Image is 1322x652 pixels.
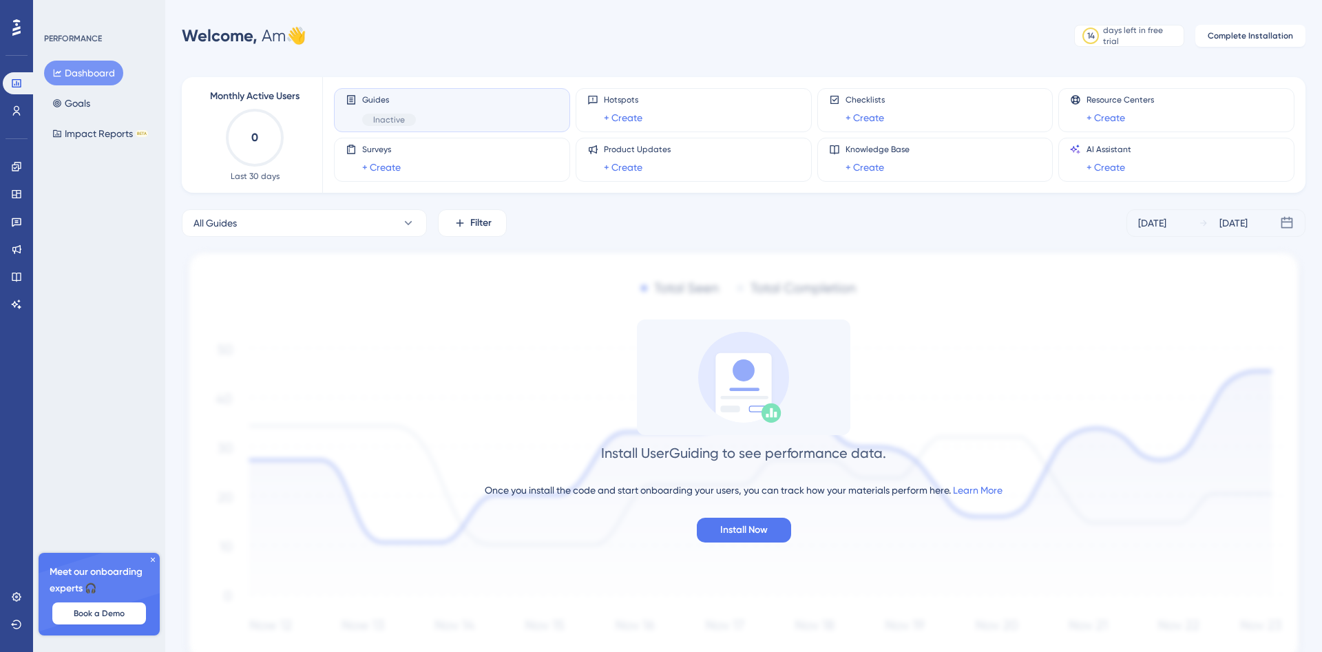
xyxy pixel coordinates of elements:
span: AI Assistant [1087,144,1131,155]
span: All Guides [193,215,237,231]
a: + Create [604,159,642,176]
span: Product Updates [604,144,671,155]
a: + Create [1087,109,1125,126]
span: Guides [362,94,416,105]
span: Filter [470,215,492,231]
span: Hotspots [604,94,642,105]
button: Impact ReportsBETA [44,121,156,146]
span: Monthly Active Users [210,88,300,105]
a: + Create [1087,159,1125,176]
span: Last 30 days [231,171,280,182]
div: BETA [136,130,148,137]
span: Complete Installation [1208,30,1293,41]
span: Book a Demo [74,608,125,619]
a: + Create [846,159,884,176]
a: + Create [846,109,884,126]
button: Goals [44,91,98,116]
span: Inactive [373,114,405,125]
span: Install Now [720,522,768,538]
span: Resource Centers [1087,94,1154,105]
div: days left in free trial [1103,25,1179,47]
span: Welcome, [182,25,258,45]
div: [DATE] [1219,215,1248,231]
button: Book a Demo [52,602,146,624]
a: + Create [362,159,401,176]
div: Once you install the code and start onboarding your users, you can track how your materials perfo... [485,482,1003,498]
div: [DATE] [1138,215,1166,231]
button: Dashboard [44,61,123,85]
button: Install Now [697,518,791,543]
button: Complete Installation [1195,25,1305,47]
div: Am 👋 [182,25,306,47]
button: Filter [438,209,507,237]
a: + Create [604,109,642,126]
div: 14 [1087,30,1095,41]
a: Learn More [953,485,1003,496]
span: Meet our onboarding experts 🎧 [50,564,149,597]
span: Knowledge Base [846,144,910,155]
text: 0 [251,131,258,144]
span: Checklists [846,94,885,105]
span: Surveys [362,144,401,155]
button: All Guides [182,209,427,237]
div: Install UserGuiding to see performance data. [601,443,886,463]
div: PERFORMANCE [44,33,102,44]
